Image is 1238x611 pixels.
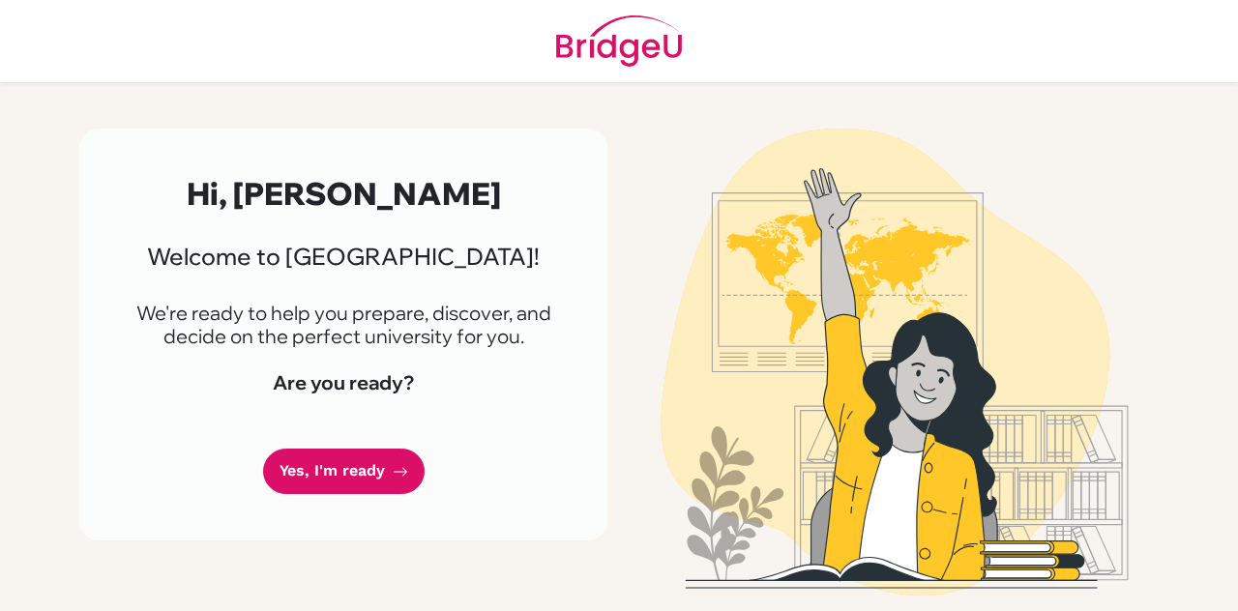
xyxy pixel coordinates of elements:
h4: Are you ready? [126,371,561,394]
p: We're ready to help you prepare, discover, and decide on the perfect university for you. [126,302,561,348]
a: Yes, I'm ready [263,449,425,494]
h2: Hi, [PERSON_NAME] [126,175,561,212]
h3: Welcome to [GEOGRAPHIC_DATA]! [126,243,561,271]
